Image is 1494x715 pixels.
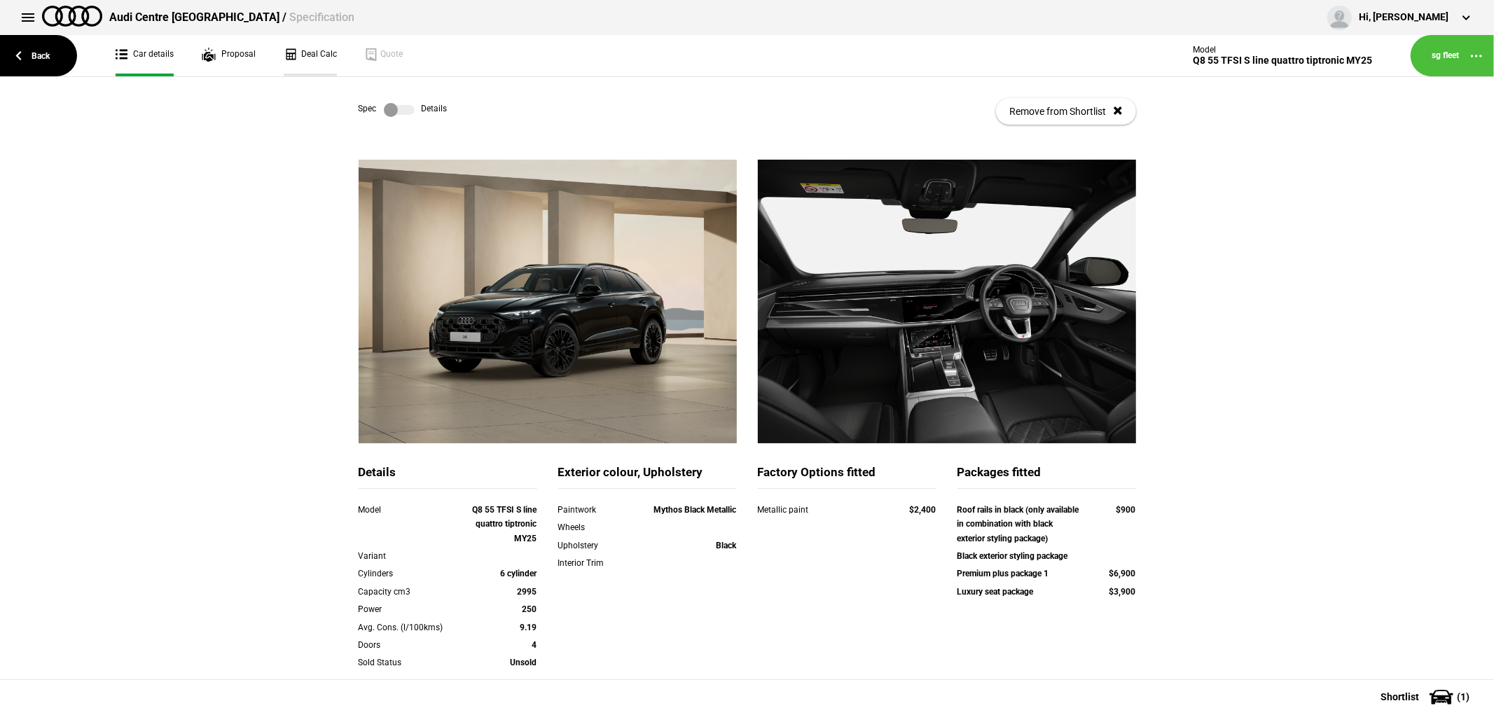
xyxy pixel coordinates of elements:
div: Interior Trim [558,556,630,570]
span: Specification [289,11,354,24]
strong: 6 cylinder [501,569,537,578]
strong: Black exterior styling package [957,551,1068,561]
div: Doors [359,638,466,652]
button: Shortlist(1) [1360,679,1494,714]
strong: 4 [532,640,537,650]
div: Model [359,503,466,517]
div: Variant [359,549,466,563]
div: Factory Options fitted [758,464,936,489]
button: ... [1459,39,1494,74]
div: Capacity cm3 [359,585,466,599]
img: audi.png [42,6,102,27]
div: Wheels [558,520,630,534]
div: Avg. Cons. (l/100kms) [359,620,466,634]
strong: Luxury seat package [957,587,1034,597]
strong: $6,900 [1109,569,1136,578]
div: Details [359,464,537,489]
a: Proposal [202,35,256,76]
button: Remove from Shortlist [996,98,1136,125]
a: Deal Calc [284,35,337,76]
strong: 250 [523,604,537,614]
strong: Mythos Black Metallic [654,505,737,515]
a: Car details [116,35,174,76]
a: sg fleet [1432,50,1459,62]
div: Metallic paint [758,503,883,517]
strong: 9.19 [520,623,537,632]
strong: Premium plus package 1 [957,569,1049,578]
strong: Roof rails in black (only available in combination with black exterior styling package) [957,505,1079,543]
div: Model [1193,45,1372,55]
strong: Q8 55 TFSI S line quattro tiptronic MY25 [473,505,537,543]
span: Shortlist [1381,692,1419,702]
div: Exterior colour, Upholstery [558,464,737,489]
div: Upholstery [558,539,630,553]
div: Spec Details [359,103,448,117]
div: Paintwork [558,503,630,517]
strong: 2995 [518,587,537,597]
strong: Unsold [511,658,537,667]
div: Audi Centre [GEOGRAPHIC_DATA] / [109,10,354,25]
span: ( 1 ) [1457,692,1469,702]
div: Hi, [PERSON_NAME] [1359,11,1448,25]
div: Cylinders [359,567,466,581]
div: Packages fitted [957,464,1136,489]
div: Power [359,602,466,616]
strong: $3,900 [1109,587,1136,597]
div: Q8 55 TFSI S line quattro tiptronic MY25 [1193,55,1372,67]
strong: $900 [1116,505,1136,515]
div: Sold Status [359,655,466,669]
strong: $2,400 [910,505,936,515]
strong: Black [717,541,737,550]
